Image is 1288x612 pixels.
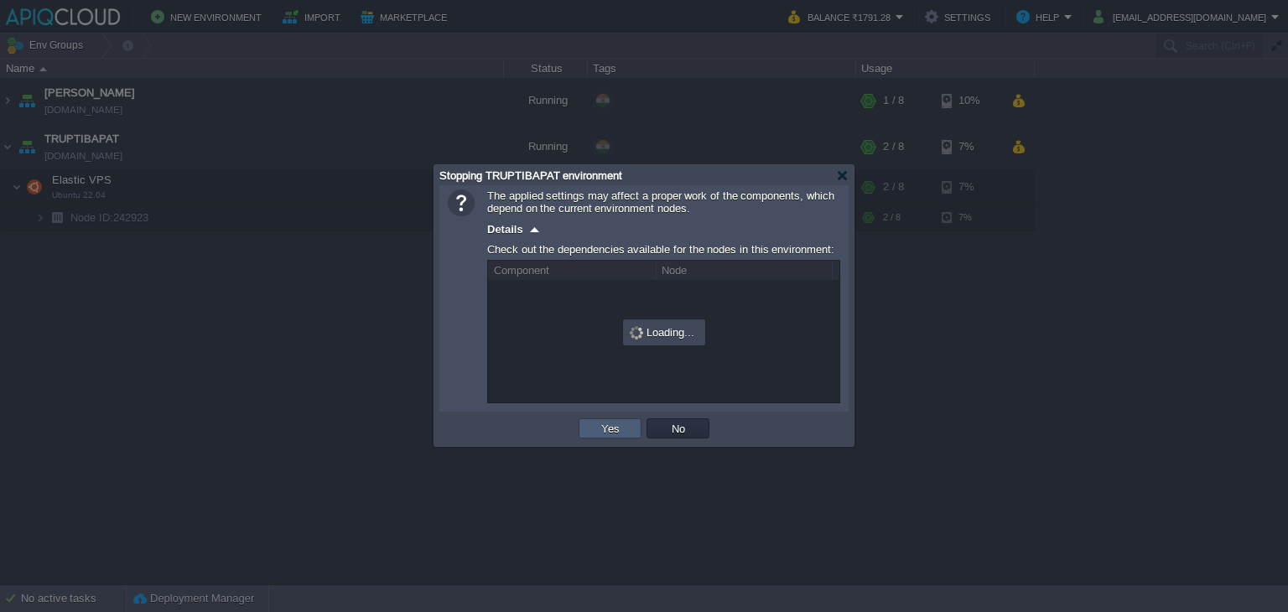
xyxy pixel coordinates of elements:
span: Details [487,223,523,236]
button: No [667,421,690,436]
div: Check out the dependencies available for the nodes in this environment: [487,239,840,260]
button: Yes [596,421,625,436]
span: The applied settings may affect a proper work of the components, which depend on the current envi... [487,189,834,215]
div: Loading... [625,321,704,344]
span: Stopping TRUPTIBAPAT environment [439,169,622,182]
